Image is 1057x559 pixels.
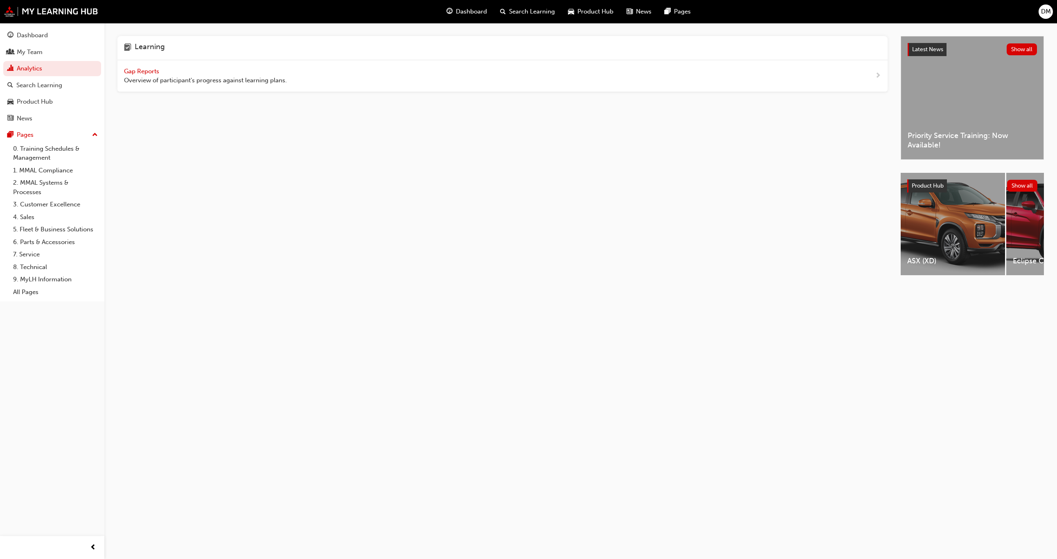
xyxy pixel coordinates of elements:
[1041,7,1051,16] span: DM
[124,76,287,85] span: Overview of participant's progress against learning plans.
[7,32,14,39] span: guage-icon
[561,3,620,20] a: car-iconProduct Hub
[10,236,101,249] a: 6. Parts & Accessories
[17,114,32,123] div: News
[10,248,101,261] a: 7. Service
[912,46,943,53] span: Latest News
[135,43,165,53] h4: Learning
[500,7,506,17] span: search-icon
[1007,43,1037,55] button: Show all
[3,94,101,109] a: Product Hub
[907,179,1037,192] a: Product HubShow all
[124,43,131,53] span: learning-icon
[7,82,13,89] span: search-icon
[636,7,651,16] span: News
[908,43,1037,56] a: Latest NewsShow all
[10,273,101,286] a: 9. MyLH Information
[17,97,53,106] div: Product Hub
[3,45,101,60] a: My Team
[3,127,101,143] button: Pages
[90,543,96,553] span: prev-icon
[3,28,101,43] a: Dashboard
[665,7,671,17] span: pages-icon
[1007,180,1038,192] button: Show all
[17,31,48,40] div: Dashboard
[10,164,101,177] a: 1. MMAL Compliance
[10,261,101,274] a: 8. Technical
[456,7,487,16] span: Dashboard
[17,48,43,57] div: My Team
[494,3,561,20] a: search-iconSearch Learning
[908,131,1037,149] span: Priority Service Training: Now Available!
[3,78,101,93] a: Search Learning
[10,198,101,211] a: 3. Customer Excellence
[10,143,101,164] a: 0. Training Schedules & Management
[3,61,101,76] a: Analytics
[10,177,101,198] a: 2. MMAL Systems & Processes
[117,60,888,92] a: Gap Reports Overview of participant's progress against learning plans.next-icon
[17,130,34,140] div: Pages
[627,7,633,17] span: news-icon
[875,71,881,81] span: next-icon
[3,111,101,126] a: News
[92,130,98,140] span: up-icon
[10,286,101,299] a: All Pages
[10,211,101,224] a: 4. Sales
[10,223,101,236] a: 5. Fleet & Business Solutions
[620,3,658,20] a: news-iconNews
[124,68,161,75] span: Gap Reports
[16,81,62,90] div: Search Learning
[7,98,14,106] span: car-icon
[4,6,98,17] img: mmal
[509,7,555,16] span: Search Learning
[912,182,944,189] span: Product Hub
[901,36,1044,160] a: Latest NewsShow allPriority Service Training: Now Available!
[1039,5,1053,19] button: DM
[3,26,101,127] button: DashboardMy TeamAnalyticsSearch LearningProduct HubNews
[674,7,691,16] span: Pages
[440,3,494,20] a: guage-iconDashboard
[901,173,1005,275] a: ASX (XD)
[568,7,574,17] span: car-icon
[907,256,998,266] span: ASX (XD)
[577,7,613,16] span: Product Hub
[658,3,697,20] a: pages-iconPages
[7,131,14,139] span: pages-icon
[7,65,14,72] span: chart-icon
[7,115,14,122] span: news-icon
[7,49,14,56] span: people-icon
[446,7,453,17] span: guage-icon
